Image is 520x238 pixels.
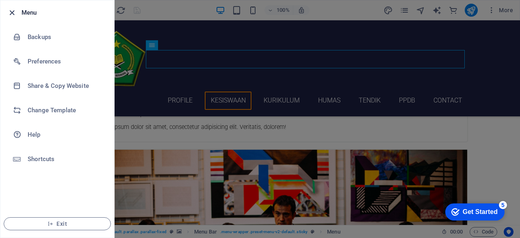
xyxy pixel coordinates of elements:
[22,8,108,17] h6: Menu
[28,57,103,66] h6: Preferences
[0,122,114,147] a: Help
[28,105,103,115] h6: Change Template
[28,81,103,91] h6: Share & Copy Website
[4,4,64,21] div: Get Started 5 items remaining, 0% complete
[28,130,103,140] h6: Help
[22,9,57,16] div: Get Started
[4,217,111,230] button: Exit
[28,32,103,42] h6: Backups
[58,2,66,10] div: 5
[28,154,103,164] h6: Shortcuts
[11,221,104,227] span: Exit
